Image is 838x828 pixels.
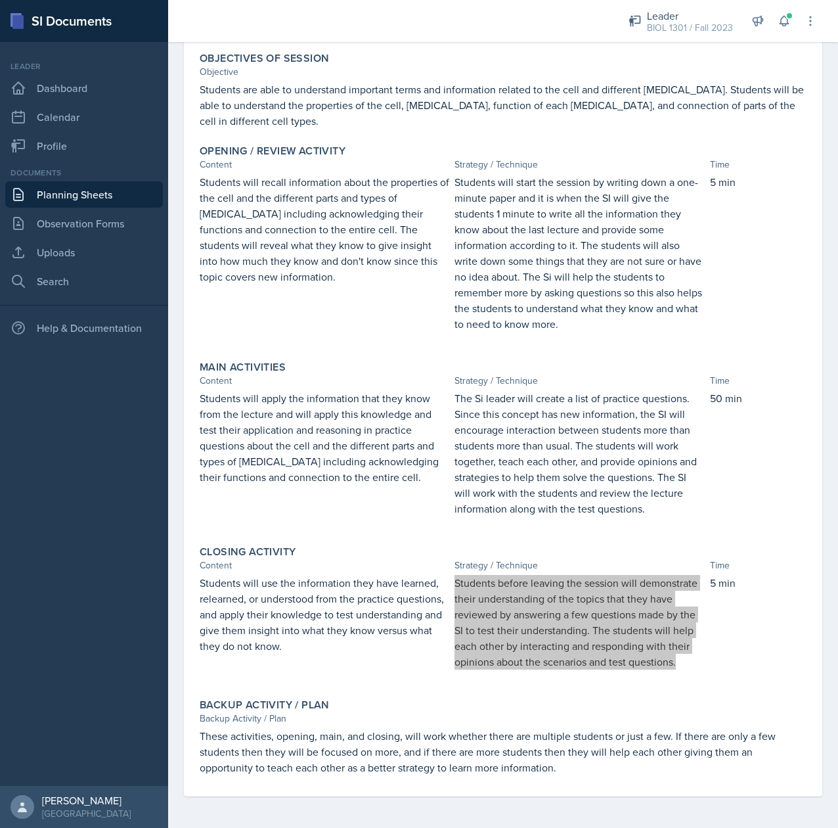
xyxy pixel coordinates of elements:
[200,52,329,65] label: Objectives of Session
[5,75,163,101] a: Dashboard
[5,315,163,341] div: Help & Documentation
[200,699,330,712] label: Backup Activity / Plan
[42,794,131,807] div: [PERSON_NAME]
[710,575,806,591] p: 5 min
[647,21,733,35] div: BIOL 1301 / Fall 2023
[200,158,449,172] div: Content
[454,174,704,332] p: Students will start the session by writing down a one-minute paper and it is when the SI will giv...
[200,545,296,559] label: Closing Activity
[200,361,286,374] label: Main Activities
[200,174,449,285] p: Students will recall information about the properties of the cell and the different parts and typ...
[200,65,806,79] div: Objective
[710,158,806,172] div: Time
[710,374,806,388] div: Time
[454,575,704,670] p: Students before leaving the session will demonstrate their understanding of the topics that they ...
[5,104,163,130] a: Calendar
[200,81,806,129] p: Students are able to understand important terms and information related to the cell and different...
[5,210,163,237] a: Observation Forms
[200,712,806,725] div: Backup Activity / Plan
[5,268,163,294] a: Search
[454,390,704,517] p: The Si leader will create a list of practice questions. Since this concept has new information, t...
[454,374,704,388] div: Strategy / Technique
[5,181,163,208] a: Planning Sheets
[200,374,449,388] div: Content
[200,559,449,572] div: Content
[200,575,449,654] p: Students will use the information they have learned, relearned, or understood from the practice q...
[710,390,806,406] p: 50 min
[5,133,163,159] a: Profile
[647,8,733,24] div: Leader
[710,174,806,190] p: 5 min
[5,60,163,72] div: Leader
[200,145,345,158] label: Opening / Review Activity
[5,167,163,179] div: Documents
[200,390,449,485] p: Students will apply the information that they know from the lecture and will apply this knowledge...
[454,559,704,572] div: Strategy / Technique
[200,728,806,775] p: These activities, opening, main, and closing, will work whether there are multiple students or ju...
[710,559,806,572] div: Time
[454,158,704,172] div: Strategy / Technique
[5,239,163,265] a: Uploads
[42,807,131,820] div: [GEOGRAPHIC_DATA]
